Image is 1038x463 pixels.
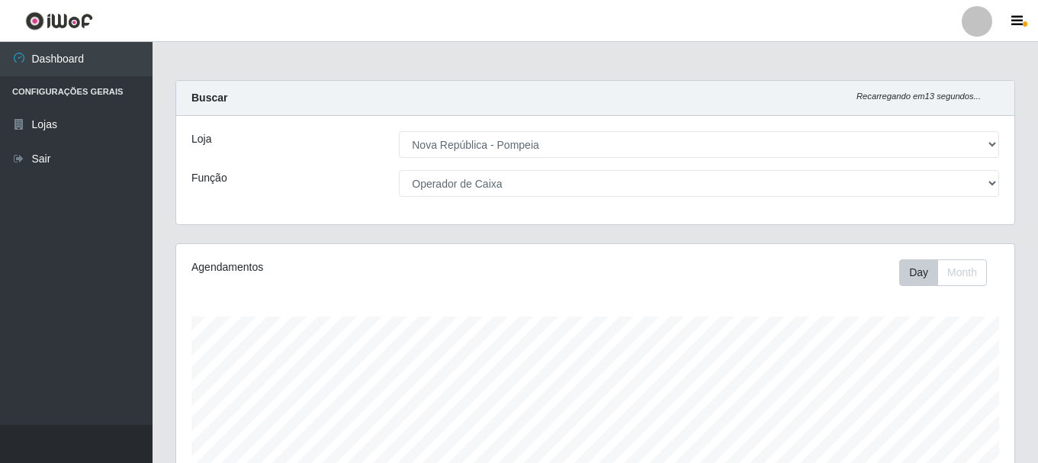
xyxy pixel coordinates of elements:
[856,92,981,101] i: Recarregando em 13 segundos...
[937,259,987,286] button: Month
[899,259,987,286] div: First group
[191,170,227,186] label: Função
[899,259,938,286] button: Day
[191,92,227,104] strong: Buscar
[191,131,211,147] label: Loja
[25,11,93,31] img: CoreUI Logo
[191,259,515,275] div: Agendamentos
[899,259,999,286] div: Toolbar with button groups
